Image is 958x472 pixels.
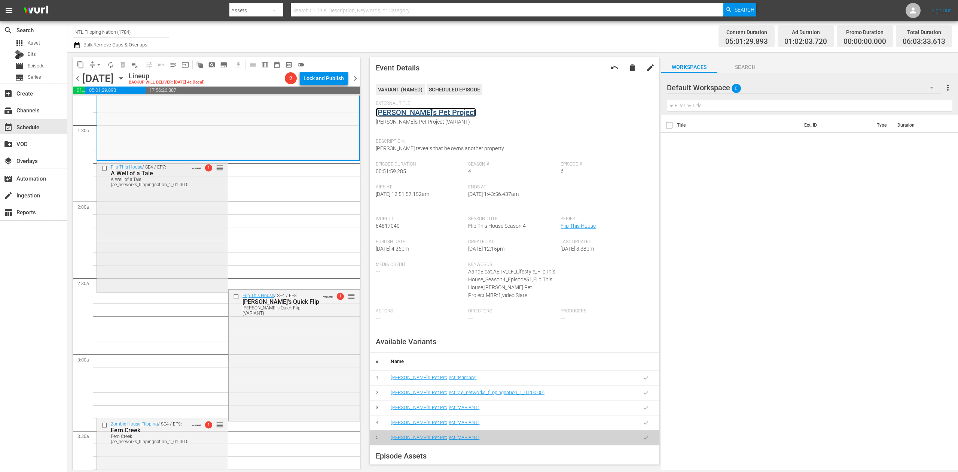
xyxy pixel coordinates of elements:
[468,168,471,174] span: 4
[561,168,564,174] span: 6
[843,27,886,37] div: Promo Duration
[893,115,938,136] th: Duration
[28,62,45,70] span: Episode
[242,305,320,316] div: [PERSON_NAME]'s Quick Flip (VARIANT)
[73,87,85,94] span: 01:02:03.720
[843,37,886,46] span: 00:00:00.000
[303,72,344,85] div: Lock and Publish
[468,184,557,190] span: Ends At
[82,72,114,85] div: [DATE]
[4,191,13,200] span: Ingestion
[196,61,204,69] span: auto_awesome_motion_outlined
[4,106,13,115] span: Channels
[376,308,464,314] span: Actors
[297,61,305,69] span: toggle_off
[468,239,557,245] span: Created At
[561,216,649,222] span: Series
[261,61,269,69] span: calendar_view_week_outlined
[28,39,40,47] span: Asset
[376,108,476,117] a: [PERSON_NAME]'s Pet Project
[468,223,526,229] span: Flip This House Season 4
[943,83,952,92] span: more_vert
[641,59,659,77] button: edit
[376,315,380,321] span: ---
[561,315,565,321] span: ---
[468,246,504,252] span: [DATE] 12:15pm
[468,269,555,298] span: AandE,cat:AETV_LF_Lifestyle_FlipThisHouse_Season4_Episode51,Flip This House,[PERSON_NAME] Pet Pro...
[376,161,464,167] span: Episode Duration
[427,84,482,95] div: Scheduled Episode
[28,73,41,81] span: Series
[376,101,649,107] span: External Title
[285,75,297,81] span: 2
[784,27,827,37] div: Ad Duration
[18,2,54,19] img: ans4CAIJ8jUAAAAAAAAAAAAAAAAAAAAAAAAgQb4GAAAAAAAAAAAAAAAAAAAAAAAAJMjXAAAAAAAAAAAAAAAAAAAAAAAAgAT5G...
[111,421,193,444] div: / SE4 / EP9:
[129,80,205,85] div: BACKUP WILL DELIVER: [DATE] 4a (local)
[4,174,13,183] span: Automation
[111,421,158,427] a: Zombie House Flipping
[348,292,355,300] button: reorder
[943,79,952,97] button: more_vert
[111,427,193,434] div: Fern Creek
[216,421,223,428] button: reorder
[242,293,274,298] a: Flip This House
[170,61,177,69] span: menu_open
[283,59,295,71] span: View Backup
[82,42,147,48] span: Bulk Remove Gaps & Overlaps
[337,293,344,300] span: 1
[376,451,427,460] span: Episode Assets
[111,164,193,187] div: / SE4 / EP7:
[667,77,941,98] div: Default Workspace
[385,353,632,370] th: Name
[129,59,141,71] span: Clear Lineup
[206,59,218,71] span: Create Search Block
[623,59,641,77] button: delete
[468,315,473,321] span: ---
[111,434,193,444] div: Fern Creek (ae_networks_flippingnation_1_01:00:00)
[105,59,117,71] span: Loop Content
[131,61,138,69] span: playlist_remove_outlined
[468,262,557,268] span: Keywords
[323,292,333,298] span: VARIANT
[205,421,212,429] span: 1
[391,390,544,395] a: [PERSON_NAME]'s Pet Project (ae_networks_flippingnation_1_01:00:00)
[216,164,223,171] button: reorder
[155,59,167,71] span: Revert to Primary Episode
[376,139,649,145] span: Description:
[903,37,945,46] span: 06:03:33.613
[244,57,259,72] span: Day Calendar View
[376,239,464,245] span: Publish Date
[273,61,281,69] span: date_range_outlined
[4,123,13,132] span: Schedule
[77,61,84,69] span: content_copy
[717,63,774,72] span: Search
[28,51,36,58] span: Bits
[931,7,951,13] a: Sign Out
[271,59,283,71] span: Month Calendar View
[15,50,24,59] div: Bits
[628,63,637,72] span: delete
[73,74,82,83] span: chevron_left
[370,400,385,415] td: 3
[561,161,649,167] span: Episode #
[4,26,13,35] span: search
[74,59,86,71] span: Copy Lineup
[285,61,293,69] span: preview_outlined
[732,81,741,96] span: 0
[376,145,505,151] span: [PERSON_NAME] reveals that he owns another property.
[376,269,380,275] span: ---
[605,59,623,77] button: undo
[376,191,429,197] span: [DATE] 12:51:57.152am
[86,59,105,71] span: Remove Gaps & Overlaps
[376,168,406,174] span: 00:51:59.285
[376,84,425,95] div: VARIANT ( NAMED )
[376,337,436,346] span: Available Variants
[181,61,189,69] span: input
[468,191,519,197] span: [DATE] 1:43:56.437am
[800,115,872,136] th: Ext. ID
[242,293,320,316] div: / SE4 / EP8:
[95,61,103,69] span: arrow_drop_down
[784,37,827,46] span: 01:02:03.720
